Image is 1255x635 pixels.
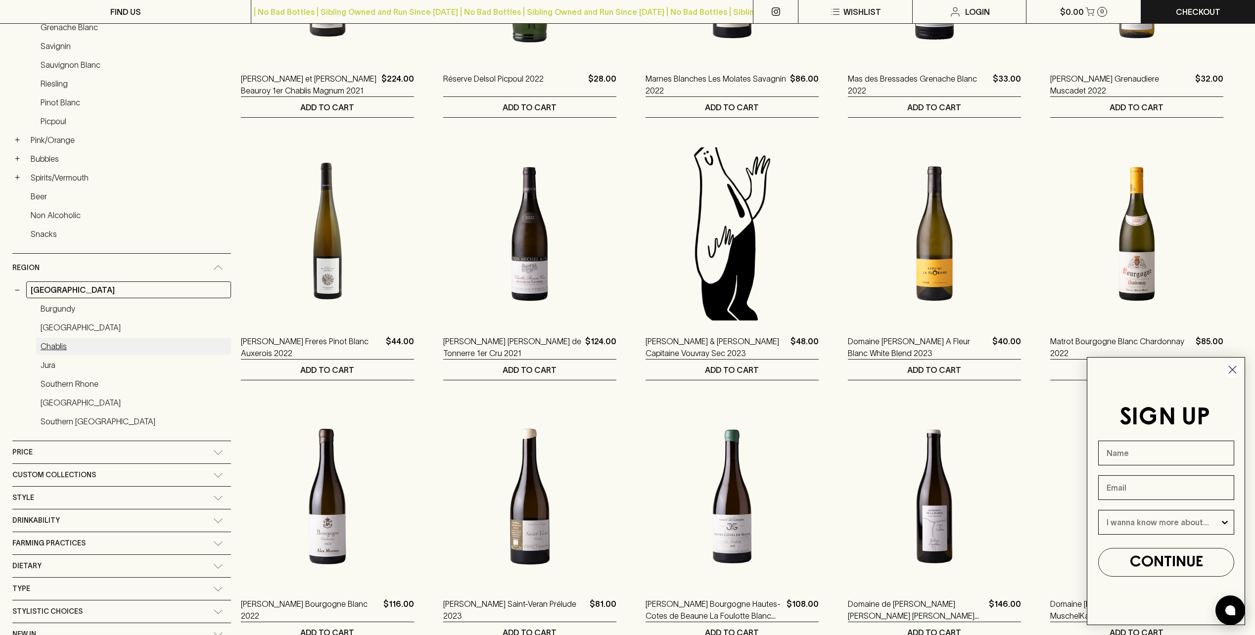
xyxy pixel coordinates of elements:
[646,410,819,583] img: Joannes Violot-Guillemard Bourgogne Hautes-Cotes de Beaune La Foulotte Blanc 2020
[12,514,60,527] span: Drinkability
[646,97,819,117] button: ADD TO CART
[36,113,231,130] a: Picpoul
[1098,441,1234,465] input: Name
[646,598,783,622] a: [PERSON_NAME] Bourgogne Hautes-Cotes de Beaune La Foulotte Blanc 2020
[110,6,141,18] p: FIND US
[36,94,231,111] a: Pinot Blanc
[1107,510,1220,534] input: I wanna know more about...
[848,410,1021,583] img: Domaine de la Borde Cote de Caillot Chardonnay 2023
[1220,510,1230,534] button: Show Options
[503,101,557,113] p: ADD TO CART
[848,335,988,359] a: Domaine [PERSON_NAME] A Fleur Blanc White Blend 2023
[12,173,22,182] button: +
[12,578,231,600] div: Type
[12,154,22,164] button: +
[12,532,231,554] div: Farming Practices
[646,73,786,96] a: Marnes Blanches Les Molates Savagnin 2022
[26,226,231,242] a: Snacks
[1050,360,1223,380] button: ADD TO CART
[588,73,616,96] p: $28.00
[1050,73,1191,96] p: [PERSON_NAME] Grenaudiere Muscadet 2022
[12,254,231,282] div: Region
[12,441,231,463] div: Price
[36,300,231,317] a: Burgundy
[381,73,414,96] p: $224.00
[26,150,231,167] a: Bubbles
[790,335,819,359] p: $48.00
[646,147,819,320] img: Blackhearts & Sparrows Man
[12,605,83,618] span: Stylistic Choices
[241,97,414,117] button: ADD TO CART
[1050,410,1223,583] img: Domaine Loew MuschelKalk Rielsing 2023
[26,169,231,186] a: Spirits/Vermouth
[36,38,231,54] a: Savignin
[992,335,1021,359] p: $40.00
[1224,361,1241,378] button: Close dialog
[848,598,985,622] a: Domaine de [PERSON_NAME] [PERSON_NAME] [PERSON_NAME] Chardonnay 2023
[12,492,34,504] span: Style
[1119,407,1210,429] span: SIGN UP
[26,207,231,224] a: Non Alcoholic
[503,364,557,376] p: ADD TO CART
[12,600,231,623] div: Stylistic Choices
[12,560,42,572] span: Dietary
[1098,548,1234,577] button: CONTINUE
[848,360,1021,380] button: ADD TO CART
[1100,9,1104,14] p: 0
[12,537,86,549] span: Farming Practices
[36,75,231,92] a: Riesling
[36,319,231,336] a: [GEOGRAPHIC_DATA]
[241,360,414,380] button: ADD TO CART
[646,360,819,380] button: ADD TO CART
[443,598,586,622] a: [PERSON_NAME] Saint-Veran Prélude 2023
[12,469,96,481] span: Custom Collections
[36,56,231,73] a: Sauvignon Blanc
[1050,598,1192,622] a: Domaine [PERSON_NAME] MuschelKalk Rielsing 2023
[36,19,231,36] a: Grenache Blanc
[12,135,22,145] button: +
[646,335,787,359] a: [PERSON_NAME] & [PERSON_NAME] Capitaine Vouvray Sec 2023
[585,335,616,359] p: $124.00
[443,335,581,359] a: [PERSON_NAME] [PERSON_NAME] de Tonnerre 1er Cru 2021
[907,101,961,113] p: ADD TO CART
[1196,335,1223,359] p: $85.00
[787,598,819,622] p: $108.00
[1050,147,1223,320] img: Matrot Bourgogne Blanc Chardonnay 2022
[590,598,616,622] p: $81.00
[1110,101,1163,113] p: ADD TO CART
[386,335,414,359] p: $44.00
[843,6,881,18] p: Wishlist
[300,364,354,376] p: ADD TO CART
[241,598,379,622] a: [PERSON_NAME] Bourgogne Blanc 2022
[383,598,414,622] p: $116.00
[443,97,616,117] button: ADD TO CART
[241,147,414,320] img: Mittnacht Freres Pinot Blanc Auxerois 2022
[12,583,30,595] span: Type
[705,101,759,113] p: ADD TO CART
[965,6,990,18] p: Login
[848,97,1021,117] button: ADD TO CART
[848,147,1021,320] img: Domaine La Florane A Fleur Blanc White Blend 2023
[241,335,382,359] a: [PERSON_NAME] Freres Pinot Blanc Auxerois 2022
[989,598,1021,622] p: $146.00
[443,73,544,96] a: Réserve Delsol Picpoul 2022
[12,285,22,295] button: −
[12,487,231,509] div: Style
[241,410,414,583] img: Alex Moreau Bourgogne Blanc 2022
[36,375,231,392] a: Southern Rhone
[1050,335,1192,359] a: Matrot Bourgogne Blanc Chardonnay 2022
[241,73,377,96] a: [PERSON_NAME] et [PERSON_NAME] Beauroy 1er Chablis Magnum 2021
[443,410,616,583] img: Frantz Chagnoleau Saint-Veran Prélude 2023
[1098,475,1234,500] input: Email
[300,101,354,113] p: ADD TO CART
[1176,6,1220,18] p: Checkout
